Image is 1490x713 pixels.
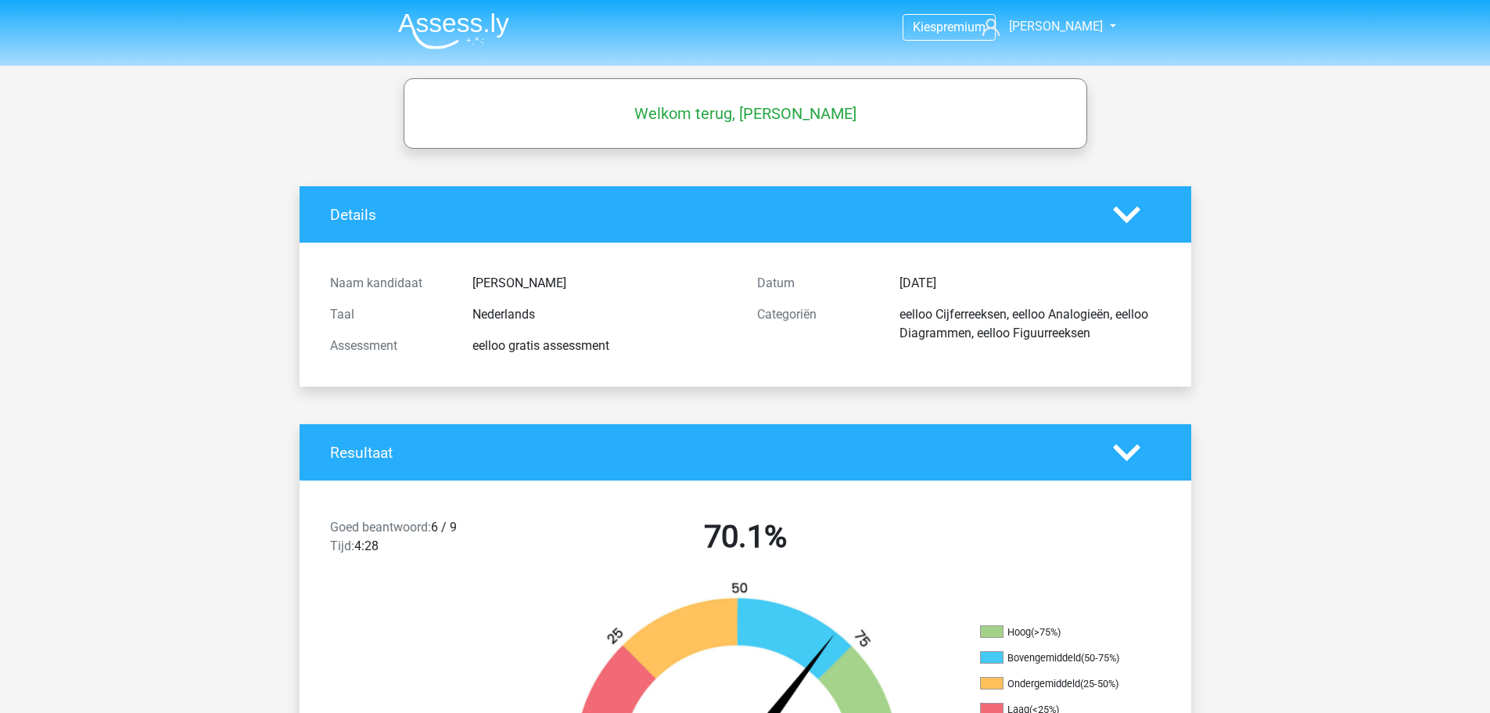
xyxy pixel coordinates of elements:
div: [DATE] [888,274,1172,293]
li: Ondergemiddeld [980,677,1136,691]
h2: 70.1% [544,518,947,556]
div: Categoriën [745,305,888,343]
div: eelloo Cijferreeksen, eelloo Analogieën, eelloo Diagrammen, eelloo Figuurreeksen [888,305,1172,343]
img: Assessly [398,13,509,49]
div: Assessment [318,337,461,355]
h4: Resultaat [330,444,1090,462]
div: Naam kandidaat [318,274,461,293]
span: premium [936,20,986,34]
span: Tijd: [330,538,354,553]
div: (50-75%) [1081,652,1119,664]
li: Bovengemiddeld [980,651,1136,665]
span: Kies [913,20,936,34]
div: 6 / 9 4:28 [318,518,532,562]
a: [PERSON_NAME] [976,17,1104,36]
h5: Welkom terug, [PERSON_NAME] [411,104,1079,123]
h4: Details [330,206,1090,224]
div: Taal [318,305,461,324]
span: Goed beantwoord: [330,520,431,535]
div: eelloo gratis assessment [461,337,745,355]
div: (25-50%) [1080,678,1118,690]
div: [PERSON_NAME] [461,274,745,293]
div: Datum [745,274,888,293]
div: (>75%) [1031,626,1061,638]
span: [PERSON_NAME] [1009,19,1103,34]
li: Hoog [980,625,1136,639]
div: Nederlands [461,305,745,324]
a: Kiespremium [903,16,995,38]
